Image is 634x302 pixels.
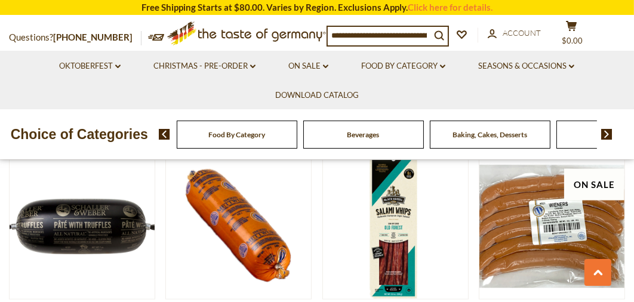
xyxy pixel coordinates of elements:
[408,2,493,13] a: Click here for details.
[361,60,445,73] a: Food By Category
[59,60,121,73] a: Oktoberfest
[323,154,468,299] img: Black Kassel Wood Smoked Salami Whips, Old Forest, 3.5 oz
[53,32,133,42] a: [PHONE_NUMBER]
[479,154,624,299] img: Stiglmeier "Original Wiener" Extra Large Beef and Pork Sausages.1 lbs.
[9,30,141,45] p: Questions?
[208,130,265,139] a: Food By Category
[275,89,359,102] a: Download Catalog
[601,129,613,140] img: next arrow
[503,28,541,38] span: Account
[488,27,541,40] a: Account
[288,60,328,73] a: On Sale
[10,154,155,299] img: Schaller & Weber Liver Pate with Truffles, 7 oz.
[159,129,170,140] img: previous arrow
[347,130,380,139] a: Beverages
[166,154,311,299] img: Stiglmeier Mettwurst (Teawurst), 7 oz
[453,130,527,139] a: Baking, Cakes, Desserts
[562,36,583,45] span: $0.00
[153,60,256,73] a: Christmas - PRE-ORDER
[553,20,589,50] button: $0.00
[478,60,574,73] a: Seasons & Occasions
